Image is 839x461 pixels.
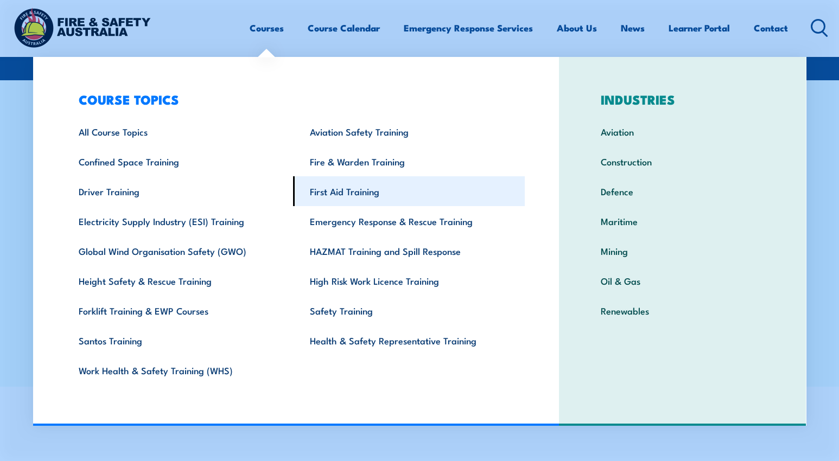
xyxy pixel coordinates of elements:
a: Safety Training [293,296,525,325]
a: HAZMAT Training and Spill Response [293,236,525,266]
a: Forklift Training & EWP Courses [62,296,294,325]
a: Confined Space Training [62,146,294,176]
a: Height Safety & Rescue Training [62,266,294,296]
a: Santos Training [62,325,294,355]
a: About Us [557,14,597,42]
a: First Aid Training [293,176,525,206]
a: Electricity Supply Industry (ESI) Training [62,206,294,236]
a: Aviation Safety Training [293,117,525,146]
a: Learner Portal [669,14,730,42]
a: High Risk Work Licence Training [293,266,525,296]
a: Global Wind Organisation Safety (GWO) [62,236,294,266]
a: Fire & Warden Training [293,146,525,176]
a: Driver Training [62,176,294,206]
a: Construction [584,146,781,176]
a: Renewables [584,296,781,325]
a: Courses [250,14,284,42]
a: Emergency Response Services [404,14,533,42]
h3: COURSE TOPICS [62,92,525,107]
a: Health & Safety Representative Training [293,325,525,355]
a: Course Calendar [308,14,380,42]
a: Maritime [584,206,781,236]
h3: INDUSTRIES [584,92,781,107]
a: Contact [754,14,788,42]
a: All Course Topics [62,117,294,146]
a: Mining [584,236,781,266]
a: Work Health & Safety Training (WHS) [62,355,294,385]
a: Oil & Gas [584,266,781,296]
a: News [621,14,645,42]
a: Defence [584,176,781,206]
a: Emergency Response & Rescue Training [293,206,525,236]
a: Aviation [584,117,781,146]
